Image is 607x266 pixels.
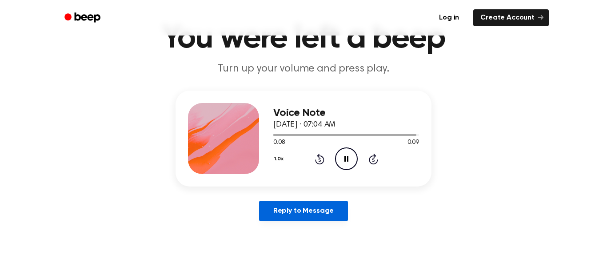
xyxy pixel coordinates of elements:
span: [DATE] · 07:04 AM [273,121,335,129]
span: 0:08 [273,138,285,147]
p: Turn up your volume and press play. [133,62,474,76]
a: Create Account [473,9,549,26]
h1: You were left a beep [76,23,531,55]
a: Log in [430,8,468,28]
button: 1.0x [273,151,287,167]
h3: Voice Note [273,107,419,119]
a: Reply to Message [259,201,348,221]
a: Beep [58,9,108,27]
span: 0:09 [407,138,419,147]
